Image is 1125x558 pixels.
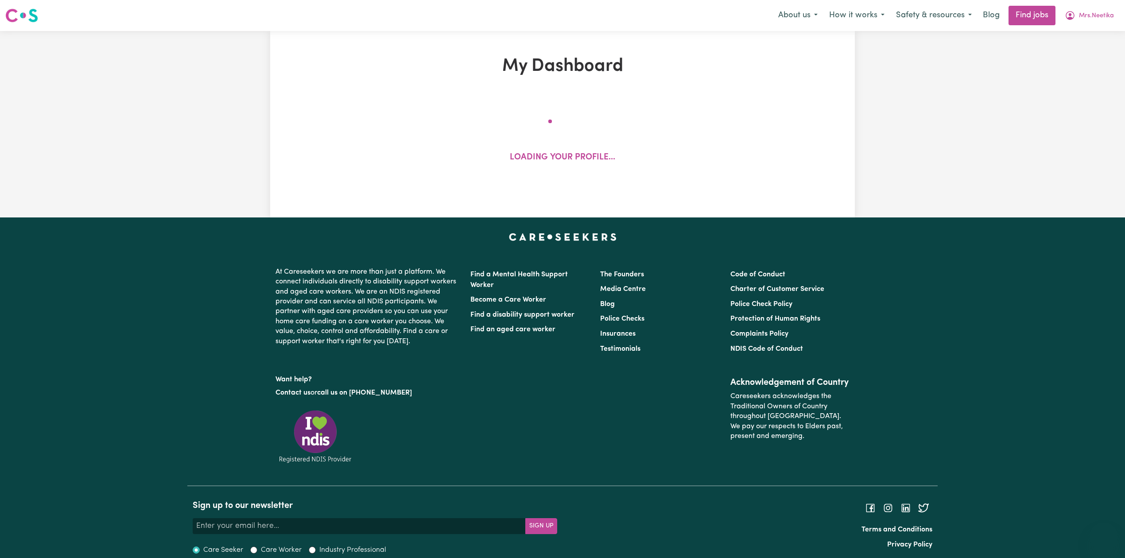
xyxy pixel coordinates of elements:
a: call us on [PHONE_NUMBER] [317,389,412,396]
img: Registered NDIS provider [275,409,355,464]
a: Find a Mental Health Support Worker [470,271,568,289]
a: Follow Careseekers on Instagram [883,504,893,511]
button: How it works [823,6,890,25]
a: Careseekers logo [5,5,38,26]
a: Blog [978,6,1005,25]
a: Careseekers home page [509,233,617,240]
h2: Acknowledgement of Country [730,377,850,388]
a: Find an aged care worker [470,326,555,333]
p: At Careseekers we are more than just a platform. We connect individuals directly to disability su... [275,263,460,350]
a: Insurances [600,330,636,337]
a: Charter of Customer Service [730,286,824,293]
a: Follow Careseekers on Twitter [918,504,929,511]
a: NDIS Code of Conduct [730,345,803,353]
button: About us [772,6,823,25]
a: Contact us [275,389,310,396]
p: or [275,384,460,401]
p: Loading your profile... [510,151,615,164]
a: Become a Care Worker [470,296,546,303]
img: Careseekers logo [5,8,38,23]
h2: Sign up to our newsletter [193,500,557,511]
a: Privacy Policy [887,541,932,548]
a: Media Centre [600,286,646,293]
a: Complaints Policy [730,330,788,337]
iframe: Button to launch messaging window [1090,523,1118,551]
p: Careseekers acknowledges the Traditional Owners of Country throughout [GEOGRAPHIC_DATA]. We pay o... [730,388,850,445]
a: Police Checks [600,315,644,322]
label: Care Worker [261,545,302,555]
a: Blog [600,301,615,308]
button: Subscribe [525,518,557,534]
label: Care Seeker [203,545,243,555]
a: Find jobs [1009,6,1055,25]
a: Find a disability support worker [470,311,574,318]
a: The Founders [600,271,644,278]
a: Code of Conduct [730,271,785,278]
h1: My Dashboard [373,56,752,77]
a: Protection of Human Rights [730,315,820,322]
a: Follow Careseekers on Facebook [865,504,876,511]
a: Testimonials [600,345,640,353]
button: My Account [1059,6,1120,25]
a: Police Check Policy [730,301,792,308]
span: Mrs.Neetika [1079,11,1114,21]
input: Enter your email here... [193,518,526,534]
button: Safety & resources [890,6,978,25]
a: Terms and Conditions [861,526,932,533]
label: Industry Professional [319,545,386,555]
a: Follow Careseekers on LinkedIn [900,504,911,511]
p: Want help? [275,371,460,384]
